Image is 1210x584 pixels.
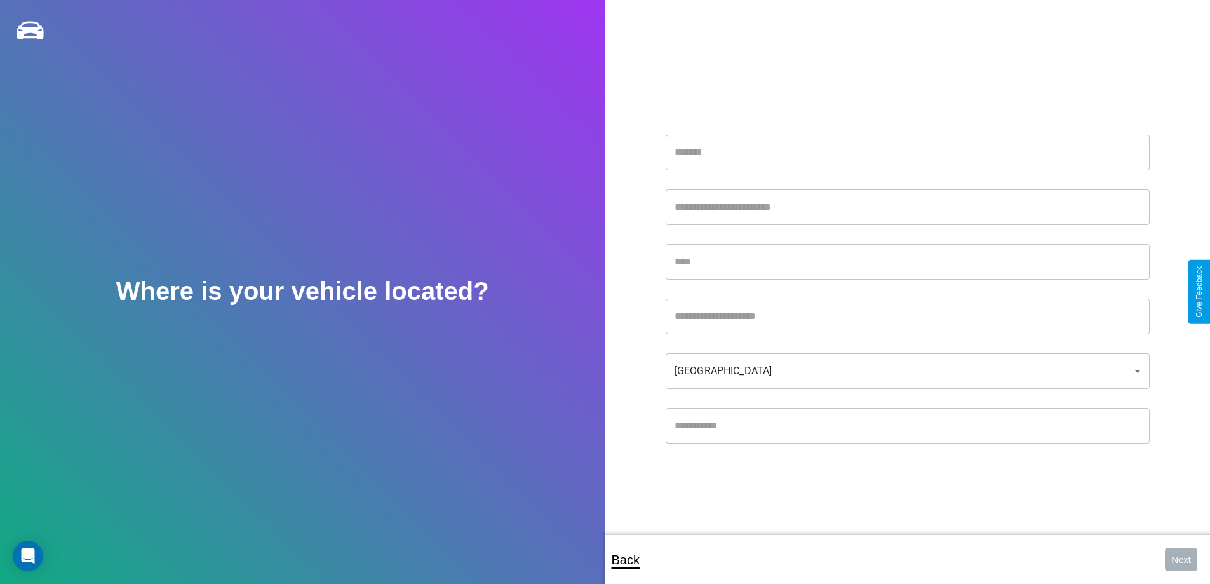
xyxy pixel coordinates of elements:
[666,353,1150,389] div: [GEOGRAPHIC_DATA]
[1165,548,1197,571] button: Next
[612,548,640,571] p: Back
[13,541,43,571] div: Open Intercom Messenger
[1195,266,1204,318] div: Give Feedback
[116,277,489,306] h2: Where is your vehicle located?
